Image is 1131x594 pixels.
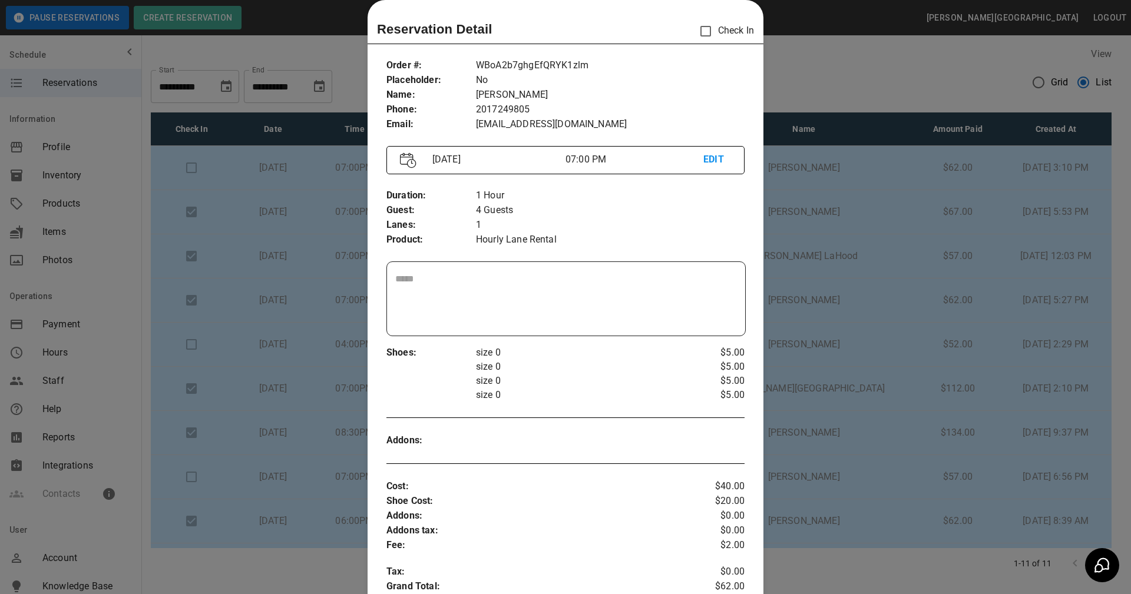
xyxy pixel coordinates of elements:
p: Reservation Detail [377,19,492,39]
p: 2017249805 [476,102,745,117]
p: No [476,73,745,88]
p: Guest : [386,203,476,218]
p: Fee : [386,538,685,553]
p: Shoes : [386,346,476,360]
p: $20.00 [685,494,745,509]
p: WBoA2b7ghgEfQRYK1zlm [476,58,745,73]
p: $40.00 [685,479,745,494]
p: size 0 [476,388,685,402]
p: Duration : [386,188,476,203]
p: Name : [386,88,476,102]
p: Email : [386,117,476,132]
p: 4 Guests [476,203,745,218]
p: 07:00 PM [565,152,703,167]
p: Lanes : [386,218,476,233]
p: Addons : [386,433,476,448]
p: Placeholder : [386,73,476,88]
p: Cost : [386,479,685,494]
p: Shoe Cost : [386,494,685,509]
p: $5.00 [685,346,745,360]
img: Vector [400,152,416,168]
p: size 0 [476,346,685,360]
p: $5.00 [685,360,745,374]
p: Check In [693,19,754,44]
p: $0.00 [685,509,745,523]
p: [PERSON_NAME] [476,88,745,102]
p: [EMAIL_ADDRESS][DOMAIN_NAME] [476,117,745,132]
p: Hourly Lane Rental [476,233,745,247]
p: Phone : [386,102,476,117]
p: Addons : [386,509,685,523]
p: [DATE] [428,152,565,167]
p: $0.00 [685,565,745,579]
p: Product : [386,233,476,247]
p: $5.00 [685,374,745,388]
p: size 0 [476,374,685,388]
p: 1 [476,218,745,233]
p: 1 Hour [476,188,745,203]
p: $2.00 [685,538,745,553]
p: $5.00 [685,388,745,402]
p: Addons tax : [386,523,685,538]
p: size 0 [476,360,685,374]
p: EDIT [703,152,731,167]
p: Tax : [386,565,685,579]
p: Order # : [386,58,476,73]
p: $0.00 [685,523,745,538]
